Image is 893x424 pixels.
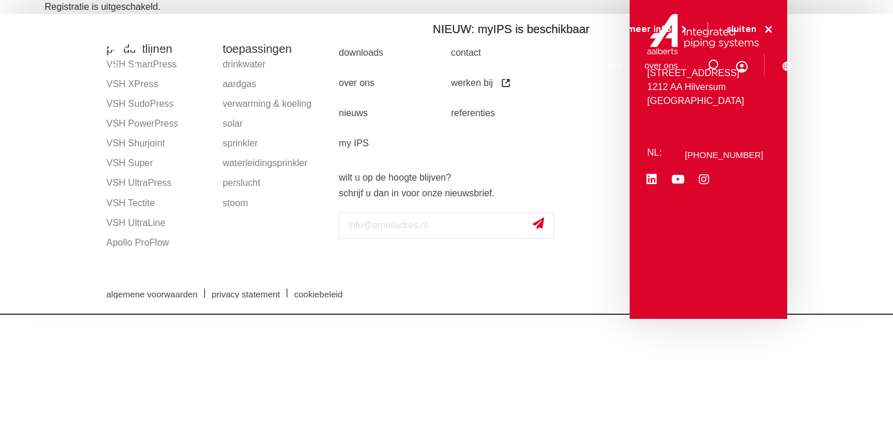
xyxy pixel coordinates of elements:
[223,134,327,153] a: sprinkler
[449,43,501,88] a: toepassingen
[433,23,590,35] span: NIEUW: myIPS is beschikbaar
[106,153,211,173] a: VSH Super
[533,217,544,229] img: send.svg
[339,212,554,239] input: info@emailadres.nl
[685,150,763,159] a: [PHONE_NUMBER]
[106,94,211,114] a: VSH SudoPress
[106,213,211,233] a: VSH UltraLine
[106,290,198,299] span: algemene voorwaarden
[644,43,678,88] a: over ons
[524,43,566,88] a: downloads
[223,114,327,134] a: solar
[223,193,327,213] a: stoom
[339,173,451,182] strong: wilt u op de hoogte blijven?
[223,94,327,114] a: verwarming & koeling
[106,173,211,193] a: VSH UltraPress
[627,24,689,35] a: meer info
[294,290,342,299] span: cookiebeleid
[98,290,206,299] a: algemene voorwaarden
[106,233,211,253] a: Apollo ProFlow
[203,290,288,299] a: privacy statement
[339,188,495,198] strong: schrijf u dan in voor onze nieuwsbrief.
[339,128,451,159] a: my IPS
[223,173,327,193] a: perslucht
[333,43,372,88] a: producten
[106,134,211,153] a: VSH Shurjoint
[339,248,516,293] iframe: reCAPTCHA
[589,43,621,88] a: services
[106,193,211,213] a: VSH Tectite
[339,38,624,159] nav: Menu
[106,114,211,134] a: VSH PowerPress
[727,24,774,35] a: sluiten
[394,43,426,88] a: markten
[451,98,563,128] a: referenties
[727,25,756,34] span: sluiten
[212,290,280,299] span: privacy statement
[339,98,451,128] a: nieuws
[285,290,351,299] a: cookiebeleid
[223,153,327,173] a: waterleidingsprinkler
[333,43,678,88] nav: Menu
[627,25,671,34] span: meer info
[647,146,666,160] p: NL:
